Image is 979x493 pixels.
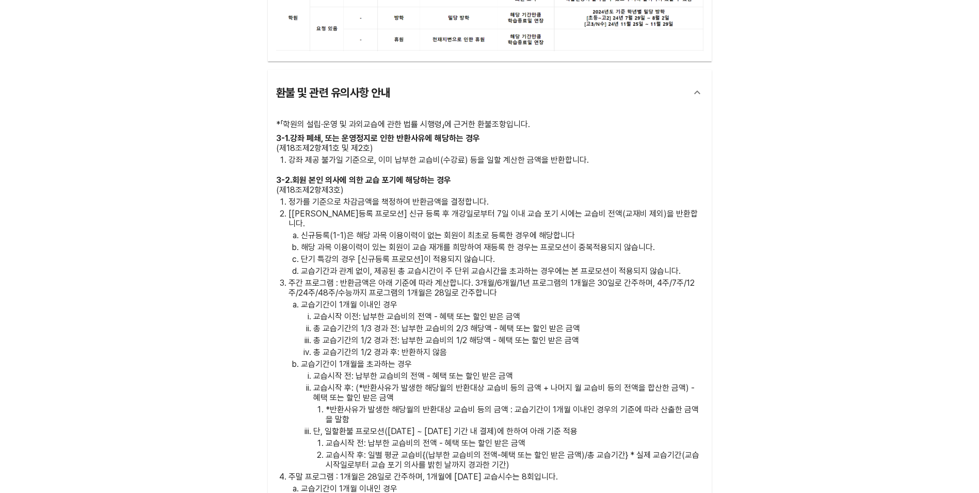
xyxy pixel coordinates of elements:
[301,254,703,264] p: 단기 특강의 경우 [신규등록 프로모션]이 적용되지 않습니다.
[301,230,703,240] p: 신규등록(1-1)은 해당 과목 이용이력이 없는 회원이 최초로 등록한 경우에 해당합니다
[326,450,703,470] p: 교습시작 후: 일별 평균 교습비{(납부한 교습비의 전액-혜택 또는 할인 받은 금액)/총 교습기간} * 실제 교습기간(교습시작일로부터 교습 포기 의사를 밝힌 날까지 경과한 기간)
[313,371,703,381] p: 교습시작 전: 납부한 교습비의 전액 - 혜택 또는 할인 받은 금액
[288,472,703,482] p: 주말 프로그램 : 1개월은 28일로 간주하며, 1개월에 [DATE] 교습시수는 8회입니다.
[326,438,703,448] p: 교습시작 전: 납부한 교습비의 전액 - 혜택 또는 할인 받은 금액
[301,266,703,276] p: 교습기간과 관계 없이, 제공된 총 교습시간이 주 단위 교습시간을 초과하는 경우에는 본 프로모션이 적용되지 않습니다.
[301,242,703,252] p: 해당 과목 이용이력이 있는 회원이 교습 재개를 희망하여 재등록 한 경우는 프로모션이 중복적용되지 않습니다.
[313,323,703,333] p: 총 교습기간의 1/3 경과 전: 납부한 교습비의 2/3 해당액 - 혜택 또는 할인 받은 금액
[276,175,703,185] h3: 3 - 2 . 회원 본인 의사에 의한 교습 포기에 해당하는 경우
[276,80,685,105] div: 환불 및 관련 유의사항 안내
[276,143,703,153] div: (제18조제2항제1호 및 제2호)
[313,335,703,345] p: 총 교습기간의 1/2 경과 전: 납부한 교습비의 1/2 해당액 - 혜택 또는 할인 받은 금액
[288,278,703,298] p: 주간 프로그램 : 반환금액은 아래 기준에 따라 계산합니다. 3개월/6개월/1년 프로그램의 1개월은 30일로 간주하며, 4주/7주/12주/24주/48주/수능까지 프로그램의 1개...
[276,119,703,129] div: *「학원의 설립·운영 및 과외교습에 관한 법률 시행령」에 근거한 환불조항입니다.
[313,426,703,436] p: 단, 일할환불 프로모션([DATE] ~ [DATE] 기간 내 결제)에 한하여 아래 기준 적용
[313,347,703,357] p: 총 교습기간의 1/2 경과 후: 반환하지 않음
[313,383,703,403] p: 교습시작 후: (*반환사유가 발생한 해당월의 반환대상 교습비 등의 금액 + 나머지 월 교습비 등의 전액을 합산한 금액) - 혜택 또는 할인 받은 금액
[313,312,703,321] p: 교습시작 이전: 납부한 교습비의 전액 - 혜택 또는 할인 받은 금액
[301,359,703,369] p: 교습기간이 1개월을 초과하는 경우
[288,197,703,207] p: 정가를 기준으로 차감금액을 책정하여 반환금액을 결정합니다.
[301,300,703,310] p: 교습기간이 1개월 이내인 경우
[276,185,703,195] div: (제18조제2항제3호)
[288,155,703,165] p: 강좌 제공 불가일 기준으로, 이미 납부한 교습비(수강료) 등을 일할 계산한 금액을 반환합니다.
[288,209,703,228] p: [[PERSON_NAME]등록 프로모션] 신규 등록 후 개강일로부터 7일 이내 교습 포기 시에는 교습비 전액(교재비 제외)을 반환합니다.
[326,405,703,424] p: *반환사유가 발생한 해당월의 반환대상 교습비 등의 금액 : 교습기간이 1개월 이내인 경우의 기준에 따라 산출한 금액을 말함
[276,133,703,143] h3: 3 - 1 . 강좌 폐쇄, 또는 운영정지로 인한 반환사유에 해당하는 경우
[268,70,712,115] div: 환불 및 관련 유의사항 안내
